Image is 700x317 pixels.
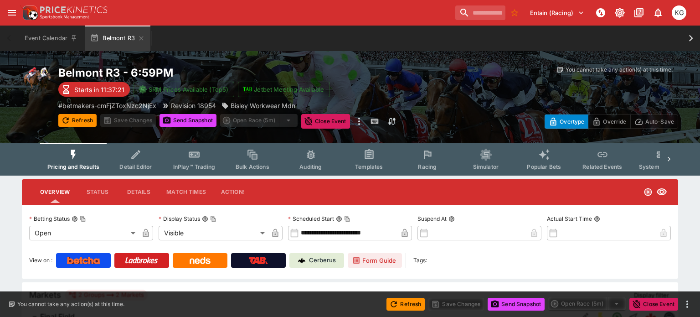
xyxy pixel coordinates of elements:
p: You cannot take any action(s) at this time. [566,66,673,74]
button: Override [588,114,630,129]
h5: Markets [29,290,61,300]
span: InPlay™ Trading [173,163,215,170]
h2: Copy To Clipboard [58,66,368,80]
button: Betting StatusCopy To Clipboard [72,216,78,222]
img: Cerberus [298,257,305,264]
button: Refresh [58,114,97,127]
div: split button [220,114,298,127]
button: Copy To Clipboard [80,216,86,222]
button: Suspend At [448,216,455,222]
button: NOT Connected to PK [592,5,609,21]
img: Sportsbook Management [40,15,89,19]
img: TabNZ [249,257,268,264]
div: Open [29,226,139,240]
span: Related Events [582,163,622,170]
button: SRM Prices Available (Top5) [134,82,234,97]
svg: Open [643,187,653,197]
button: Close Event [629,298,678,311]
p: You cannot take any action(s) at this time. [17,300,124,308]
p: Starts in 11:37:21 [74,85,124,94]
button: Select Tenant [525,5,590,20]
button: more [354,114,365,129]
div: split button [548,297,626,310]
p: Betting Status [29,215,70,223]
button: Auto-Save [630,114,678,129]
button: Match Times [159,181,213,203]
p: Display Status [159,215,200,223]
img: PriceKinetics [40,6,108,13]
span: Racing [418,163,437,170]
div: Start From [545,114,678,129]
button: Display filter [628,288,674,302]
button: Actual Start Time [594,216,600,222]
p: Bisley Workwear Mdn [231,101,295,110]
p: Copy To Clipboard [58,101,156,110]
div: Visible [159,226,268,240]
button: Scheduled StartCopy To Clipboard [336,216,342,222]
svg: Visible [656,187,667,197]
img: PriceKinetics Logo [20,4,38,22]
button: Belmont R3 [85,26,150,51]
button: Copy To Clipboard [344,216,350,222]
p: Scheduled Start [288,215,334,223]
p: Suspend At [417,215,447,223]
button: Kevin Gutschlag [669,3,689,23]
img: jetbet-logo.svg [243,85,252,94]
button: Status [77,181,118,203]
img: Betcha [67,257,100,264]
button: open drawer [4,5,20,21]
button: Overtype [545,114,588,129]
p: Cerberus [309,256,336,265]
button: Event Calendar [19,26,83,51]
button: Send Snapshot [488,298,545,311]
button: Copy To Clipboard [210,216,216,222]
a: Form Guide [348,253,402,268]
span: Popular Bets [527,163,561,170]
button: Overview [33,181,77,203]
div: 2 Groups 2 Markets [68,290,144,301]
img: horse_racing.png [22,66,51,95]
button: Toggle light/dark mode [612,5,628,21]
div: Kevin Gutschlag [672,5,686,20]
button: Actions [213,181,254,203]
button: more [682,299,693,310]
span: Simulator [473,163,499,170]
span: Pricing and Results [47,163,99,170]
p: Override [603,117,626,126]
span: System Controls [639,163,684,170]
div: Event type filters [40,143,660,176]
button: Jetbet Meeting Available [238,82,330,97]
span: Bulk Actions [236,163,269,170]
button: Display StatusCopy To Clipboard [202,216,208,222]
button: Send Snapshot [160,114,216,127]
p: Revision 18954 [171,101,216,110]
span: Templates [355,163,383,170]
button: Details [118,181,159,203]
div: Bisley Workwear Mdn [221,101,295,110]
label: Tags: [413,253,427,268]
button: No Bookmarks [507,5,522,20]
button: Close Event [301,114,350,129]
p: Actual Start Time [547,215,592,223]
span: Auditing [299,163,322,170]
img: Neds [190,257,210,264]
span: Detail Editor [119,163,152,170]
img: Ladbrokes [125,257,158,264]
a: Cerberus [289,253,344,268]
button: Refresh [386,298,425,311]
p: Overtype [560,117,584,126]
label: View on : [29,253,52,268]
button: Notifications [650,5,666,21]
p: Auto-Save [645,117,674,126]
input: search [455,5,505,20]
button: Documentation [631,5,647,21]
